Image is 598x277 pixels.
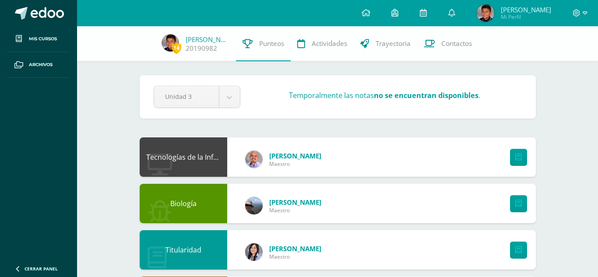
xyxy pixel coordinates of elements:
[140,137,227,177] div: Tecnologías de la Información y la Comunicación
[29,35,57,42] span: Mis cursos
[162,34,179,52] img: e3acadf4c6cd23e8871c407b5f467fb8.png
[236,26,291,61] a: Punteos
[269,198,321,207] span: [PERSON_NAME]
[7,26,70,52] a: Mis cursos
[354,26,417,61] a: Trayectoria
[376,39,411,48] span: Trayectoria
[7,52,70,78] a: Archivos
[154,86,240,108] a: Unidad 3
[186,44,217,53] a: 20190982
[25,266,58,272] span: Cerrar panel
[269,253,321,260] span: Maestro
[259,39,284,48] span: Punteos
[269,207,321,214] span: Maestro
[269,151,321,160] span: [PERSON_NAME]
[245,151,263,168] img: f4ddca51a09d81af1cee46ad6847c426.png
[172,42,181,53] span: 14
[140,230,227,270] div: Titularidad
[245,243,263,261] img: 013901e486854f3f6f3294f73c2f58ba.png
[269,244,321,253] span: [PERSON_NAME]
[186,35,229,44] a: [PERSON_NAME]
[477,4,494,22] img: e3acadf4c6cd23e8871c407b5f467fb8.png
[140,184,227,223] div: Biología
[374,91,478,100] strong: no se encuentran disponibles
[245,197,263,214] img: 5e952bed91828fffc449ceb1b345eddb.png
[312,39,347,48] span: Actividades
[289,91,480,100] h3: Temporalmente las notas .
[269,160,321,168] span: Maestro
[501,13,551,21] span: Mi Perfil
[441,39,472,48] span: Contactos
[501,5,551,14] span: [PERSON_NAME]
[165,86,208,107] span: Unidad 3
[417,26,478,61] a: Contactos
[291,26,354,61] a: Actividades
[29,61,53,68] span: Archivos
